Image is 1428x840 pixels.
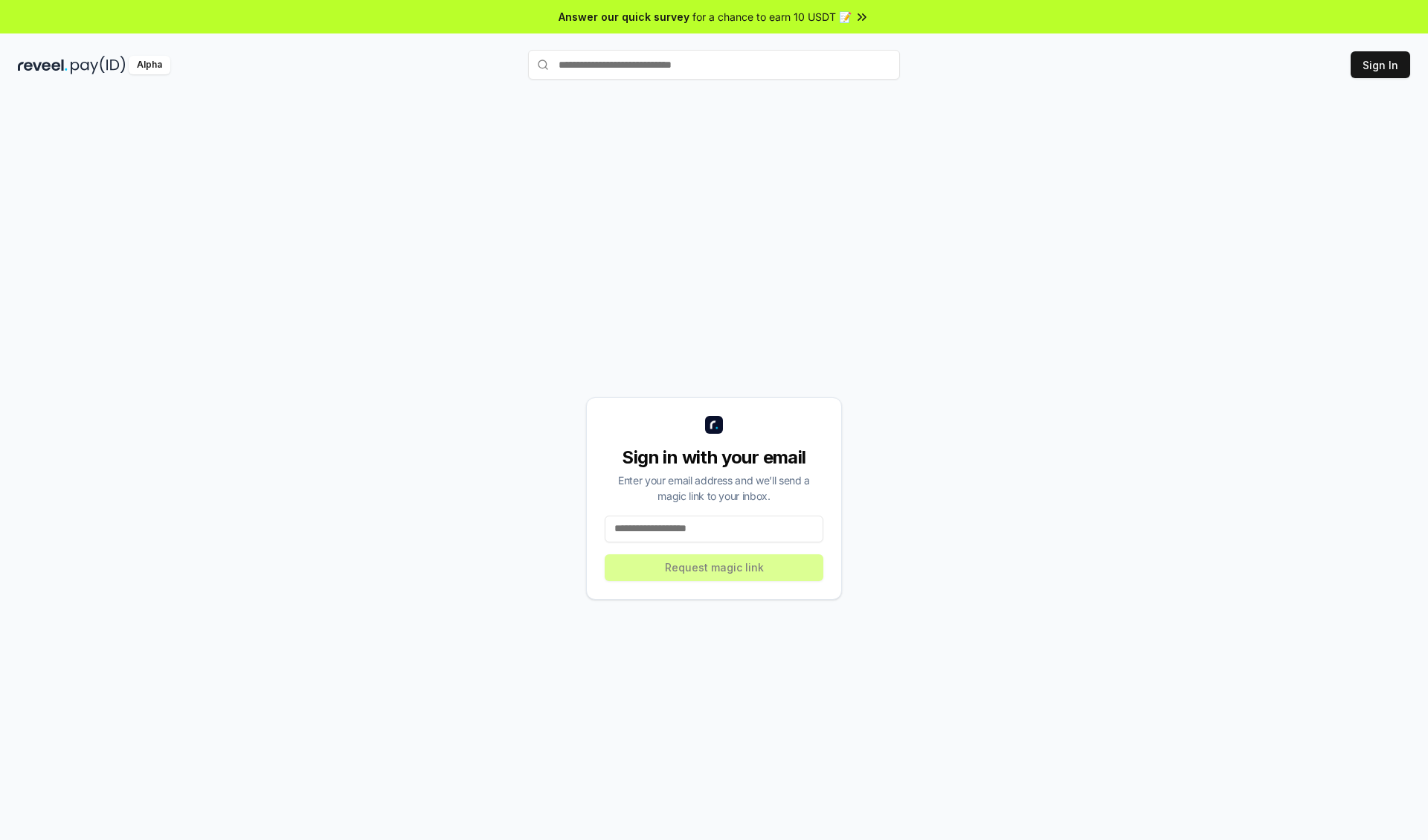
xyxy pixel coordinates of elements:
img: reveel_dark [18,56,68,74]
div: Enter your email address and we’ll send a magic link to your inbox. [605,472,823,504]
div: Alpha [129,56,170,74]
img: pay_id [71,56,126,74]
div: Sign in with your email [605,446,823,469]
span: Answer our quick survey [559,9,689,25]
button: Sign In [1351,51,1410,78]
span: for a chance to earn 10 USDT 📝 [692,9,852,25]
img: logo_small [705,416,723,434]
